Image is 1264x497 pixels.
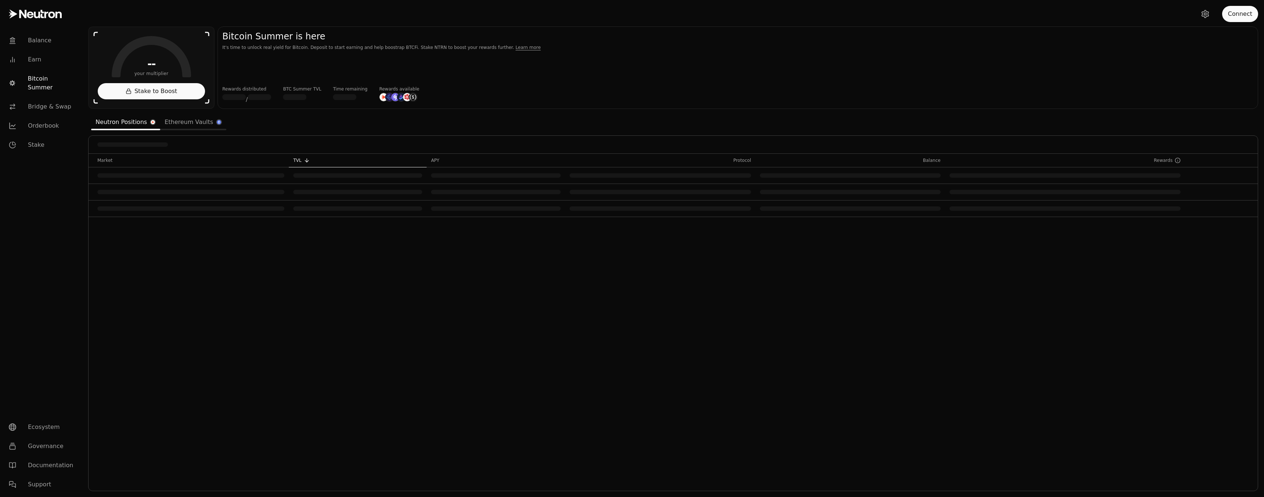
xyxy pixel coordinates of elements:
div: APY [431,157,560,163]
img: Neutron Logo [151,120,155,124]
p: It's time to unlock real yield for Bitcoin. Deposit to start earning and help boostrap BTCFi. Sta... [222,44,1253,51]
a: Bridge & Swap [3,97,79,116]
img: Mars Fragments [403,93,411,101]
p: Rewards available [379,85,419,93]
img: Ethereum Logo [217,120,221,124]
a: Balance [3,31,79,50]
a: Ethereum Vaults [160,115,226,129]
p: Time remaining [333,85,367,93]
a: Governance [3,437,79,456]
p: Rewards distributed [222,85,271,93]
div: Market [97,157,284,163]
img: Solv Points [391,93,399,101]
a: Ecosystem [3,418,79,437]
div: Balance [760,157,941,163]
div: TVL [293,157,422,163]
img: NTRN [380,93,388,101]
a: Support [3,475,79,494]
img: Bedrock Diamonds [397,93,405,101]
button: Connect [1222,6,1258,22]
a: Orderbook [3,116,79,135]
div: / [222,93,271,104]
div: Protocol [570,157,751,163]
a: Documentation [3,456,79,475]
h2: Bitcoin Summer is here [222,31,1253,42]
span: Rewards [1154,157,1173,163]
h1: -- [147,58,155,70]
img: Structured Points [409,93,417,101]
a: Learn more [516,45,541,50]
a: Stake to Boost [98,83,205,99]
a: Neutron Positions [91,115,160,129]
a: Earn [3,50,79,69]
span: your multiplier [134,70,169,77]
a: Bitcoin Summer [3,69,79,97]
a: Stake [3,135,79,155]
img: EtherFi Points [385,93,394,101]
p: BTC Summer TVL [283,85,321,93]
